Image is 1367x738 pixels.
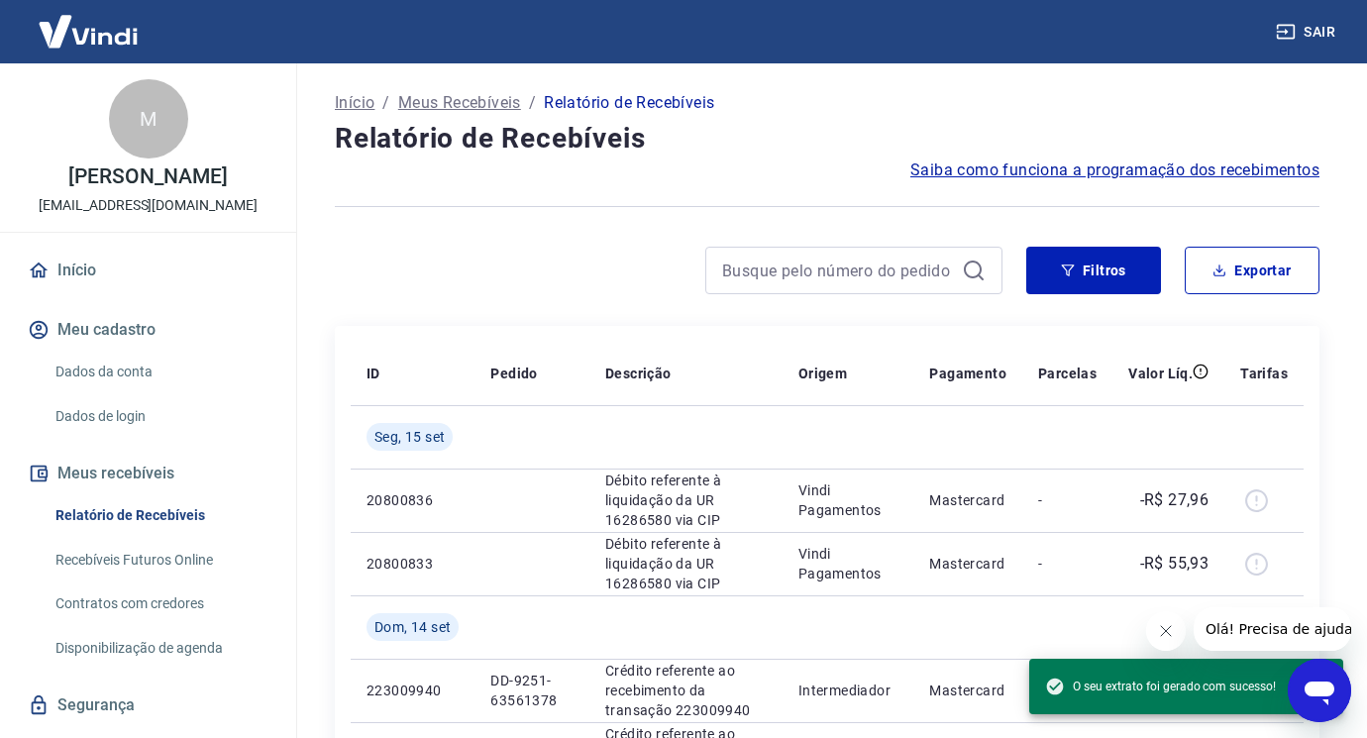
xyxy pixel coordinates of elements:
[1140,552,1209,576] p: -R$ 55,93
[1026,247,1161,294] button: Filtros
[929,554,1006,574] p: Mastercard
[39,195,258,216] p: [EMAIL_ADDRESS][DOMAIN_NAME]
[910,158,1319,182] a: Saiba como funciona a programação dos recebimentos
[48,583,272,624] a: Contratos com credores
[24,249,272,292] a: Início
[798,480,897,520] p: Vindi Pagamentos
[24,452,272,495] button: Meus recebíveis
[1128,364,1193,383] p: Valor Líq.
[48,540,272,580] a: Recebíveis Futuros Online
[48,628,272,669] a: Disponibilização de agenda
[605,471,767,530] p: Débito referente à liquidação da UR 16286580 via CIP
[374,617,451,637] span: Dom, 14 set
[367,490,459,510] p: 20800836
[1185,247,1319,294] button: Exportar
[929,681,1006,700] p: Mastercard
[1146,611,1186,651] iframe: Fechar mensagem
[798,364,847,383] p: Origem
[722,256,954,285] input: Busque pelo número do pedido
[1038,490,1097,510] p: -
[68,166,227,187] p: [PERSON_NAME]
[48,495,272,536] a: Relatório de Recebíveis
[382,91,389,115] p: /
[367,681,459,700] p: 223009940
[1045,677,1276,696] span: O seu extrato foi gerado com sucesso!
[1272,14,1343,51] button: Sair
[1194,607,1351,651] iframe: Mensagem da empresa
[605,534,767,593] p: Débito referente à liquidação da UR 16286580 via CIP
[24,684,272,727] a: Segurança
[1038,364,1097,383] p: Parcelas
[48,352,272,392] a: Dados da conta
[335,91,374,115] a: Início
[24,1,153,61] img: Vindi
[544,91,714,115] p: Relatório de Recebíveis
[1240,364,1288,383] p: Tarifas
[48,396,272,437] a: Dados de login
[109,79,188,158] div: M
[1038,554,1097,574] p: -
[12,14,166,30] span: Olá! Precisa de ajuda?
[335,119,1319,158] h4: Relatório de Recebíveis
[605,364,672,383] p: Descrição
[1288,659,1351,722] iframe: Botão para abrir a janela de mensagens
[798,681,897,700] p: Intermediador
[490,671,574,710] p: DD-9251-63561378
[367,554,459,574] p: 20800833
[367,364,380,383] p: ID
[605,661,767,720] p: Crédito referente ao recebimento da transação 223009940
[929,364,1006,383] p: Pagamento
[529,91,536,115] p: /
[1140,488,1209,512] p: -R$ 27,96
[398,91,521,115] a: Meus Recebíveis
[798,544,897,583] p: Vindi Pagamentos
[374,427,445,447] span: Seg, 15 set
[490,364,537,383] p: Pedido
[929,490,1006,510] p: Mastercard
[24,308,272,352] button: Meu cadastro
